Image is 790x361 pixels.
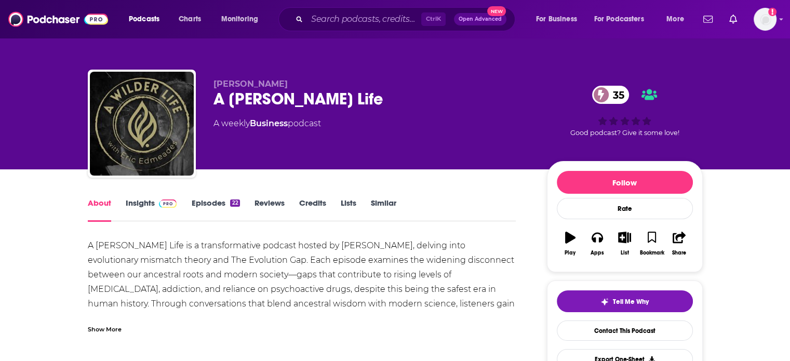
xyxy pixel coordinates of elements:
[754,8,776,31] button: Show profile menu
[621,250,629,256] div: List
[570,129,679,137] span: Good podcast? Give it some love!
[557,290,693,312] button: tell me why sparkleTell Me Why
[487,6,506,16] span: New
[421,12,446,26] span: Ctrl K
[639,250,664,256] div: Bookmark
[768,8,776,16] svg: Add a profile image
[172,11,207,28] a: Charts
[191,198,239,222] a: Episodes22
[8,9,108,29] img: Podchaser - Follow, Share and Rate Podcasts
[594,12,644,26] span: For Podcasters
[725,10,741,28] a: Show notifications dropdown
[122,11,173,28] button: open menu
[529,11,590,28] button: open menu
[611,225,638,262] button: List
[221,12,258,26] span: Monitoring
[754,8,776,31] img: User Profile
[371,198,396,222] a: Similar
[557,198,693,219] div: Rate
[565,250,575,256] div: Play
[665,225,692,262] button: Share
[557,320,693,341] a: Contact This Podcast
[214,11,272,28] button: open menu
[307,11,421,28] input: Search podcasts, credits, & more...
[288,7,525,31] div: Search podcasts, credits, & more...
[591,250,604,256] div: Apps
[557,225,584,262] button: Play
[600,298,609,306] img: tell me why sparkle
[88,238,516,326] div: A [PERSON_NAME] Life is a transformative podcast hosted by [PERSON_NAME], delving into evolutiona...
[459,17,502,22] span: Open Advanced
[659,11,697,28] button: open menu
[547,79,703,143] div: 35Good podcast? Give it some love!
[613,298,649,306] span: Tell Me Why
[213,79,288,89] span: [PERSON_NAME]
[454,13,506,25] button: Open AdvancedNew
[90,72,194,176] img: A Wilder Life
[255,198,285,222] a: Reviews
[536,12,577,26] span: For Business
[672,250,686,256] div: Share
[299,198,326,222] a: Credits
[602,86,630,104] span: 35
[587,11,659,28] button: open menu
[584,225,611,262] button: Apps
[699,10,717,28] a: Show notifications dropdown
[213,117,321,130] div: A weekly podcast
[592,86,630,104] a: 35
[159,199,177,208] img: Podchaser Pro
[666,12,684,26] span: More
[126,198,177,222] a: InsightsPodchaser Pro
[754,8,776,31] span: Logged in as Ashley_Beenen
[341,198,356,222] a: Lists
[129,12,159,26] span: Podcasts
[638,225,665,262] button: Bookmark
[88,198,111,222] a: About
[250,118,288,128] a: Business
[230,199,239,207] div: 22
[179,12,201,26] span: Charts
[557,171,693,194] button: Follow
